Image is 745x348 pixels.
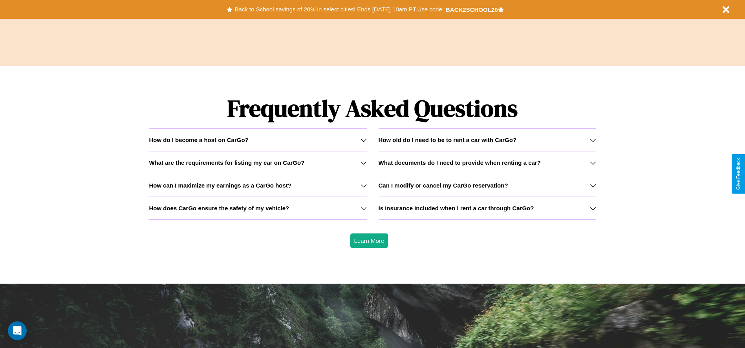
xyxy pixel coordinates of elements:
[446,6,498,13] b: BACK2SCHOOL20
[8,321,27,340] div: Open Intercom Messenger
[149,205,289,211] h3: How does CarGo ensure the safety of my vehicle?
[149,88,596,128] h1: Frequently Asked Questions
[149,137,248,143] h3: How do I become a host on CarGo?
[379,182,508,189] h3: Can I modify or cancel my CarGo reservation?
[149,182,291,189] h3: How can I maximize my earnings as a CarGo host?
[232,4,445,15] button: Back to School savings of 20% in select cities! Ends [DATE] 10am PT.Use code:
[379,159,541,166] h3: What documents do I need to provide when renting a car?
[379,137,517,143] h3: How old do I need to be to rent a car with CarGo?
[736,158,741,190] div: Give Feedback
[149,159,304,166] h3: What are the requirements for listing my car on CarGo?
[379,205,534,211] h3: Is insurance included when I rent a car through CarGo?
[350,233,388,248] button: Learn More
